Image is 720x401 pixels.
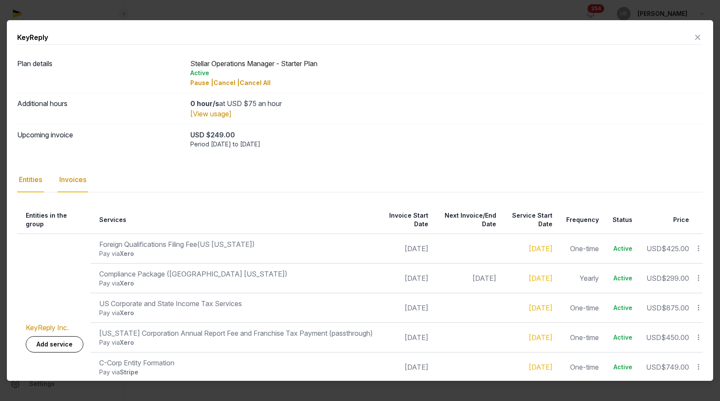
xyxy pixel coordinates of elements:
[662,304,689,312] span: $875.00
[190,98,703,109] div: at USD $75 an hour
[214,79,240,86] span: Cancel |
[378,352,433,382] td: [DATE]
[190,58,703,88] div: Stellar Operations Manager - Starter Plan
[646,363,661,371] span: USD
[190,69,703,77] div: Active
[91,206,378,234] th: Services
[638,206,694,234] th: Price
[17,167,44,192] div: Entities
[378,206,433,234] th: Invoice Start Date
[99,358,373,368] div: C-Corp Entity Formation
[558,206,604,234] th: Frequency
[558,352,604,382] td: One-time
[662,274,689,283] span: $299.00
[646,333,661,342] span: USD
[190,140,703,149] div: Period [DATE] to [DATE]
[529,304,552,312] a: [DATE]
[17,206,91,234] th: Entities in the group
[661,333,689,342] span: $450.00
[558,322,604,352] td: One-time
[17,58,183,88] dt: Plan details
[647,244,662,253] span: USD
[99,239,373,249] div: Foreign Qualifications Filing Fee
[120,309,134,316] span: Xero
[529,244,552,253] a: [DATE]
[558,293,604,322] td: One-time
[613,363,632,371] div: Active
[378,322,433,352] td: [DATE]
[17,167,703,192] nav: Tabs
[529,333,552,342] a: [DATE]
[433,206,501,234] th: Next Invoice/End Date
[26,336,83,352] a: Add service
[613,333,632,342] div: Active
[378,234,433,263] td: [DATE]
[613,244,632,253] div: Active
[120,368,138,376] span: Stripe
[120,250,134,257] span: Xero
[558,234,604,263] td: One-time
[378,293,433,322] td: [DATE]
[26,323,69,332] a: KeyReply Inc.
[240,79,271,86] span: Cancel All
[99,309,373,317] div: Pay via
[558,263,604,293] td: Yearly
[473,274,496,283] span: [DATE]
[613,304,632,312] div: Active
[647,274,662,283] span: USD
[529,274,552,283] a: [DATE]
[197,240,255,249] span: (US [US_STATE])
[99,298,373,309] div: US Corporate and State Income Tax Services
[99,279,373,288] div: Pay via
[99,338,373,347] div: Pay via
[190,99,219,108] strong: 0 hour/s
[613,274,632,283] div: Active
[99,368,373,377] div: Pay via
[190,109,232,118] a: [View usage]
[190,79,214,86] span: Pause |
[120,339,134,346] span: Xero
[662,244,689,253] span: $425.00
[501,206,558,234] th: Service Start Date
[17,32,48,43] div: KeyReply
[647,304,662,312] span: USD
[99,269,373,279] div: Compliance Package ([GEOGRAPHIC_DATA] [US_STATE])
[661,363,689,371] span: $749.00
[529,363,552,371] a: [DATE]
[99,249,373,258] div: Pay via
[604,206,638,234] th: Status
[190,130,703,140] div: USD $249.00
[378,263,433,293] td: [DATE]
[120,279,134,287] span: Xero
[58,167,88,192] div: Invoices
[17,98,183,119] dt: Additional hours
[99,328,373,338] div: [US_STATE] Corporation Annual Report Fee and Franchise Tax Payment (passthrough)
[17,130,183,149] dt: Upcoming invoice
